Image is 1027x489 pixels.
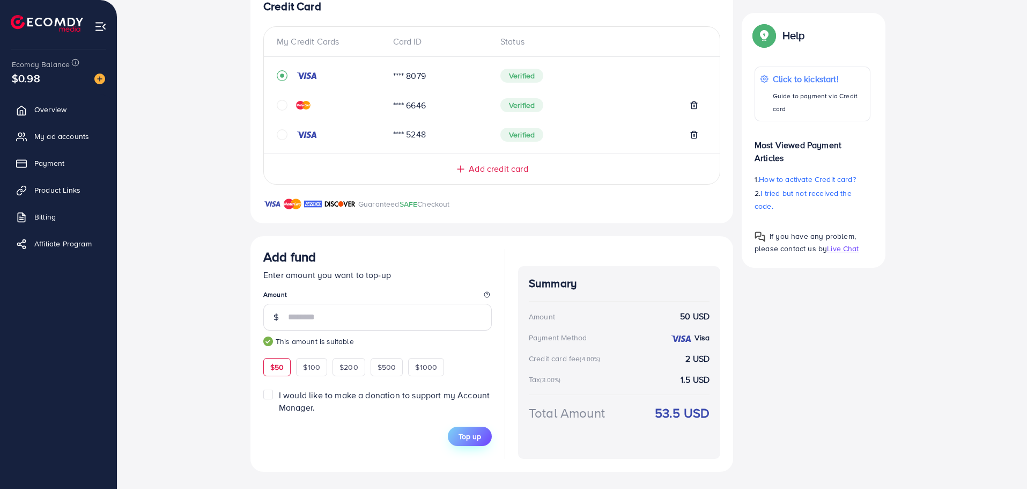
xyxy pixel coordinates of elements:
[263,337,273,346] img: guide
[469,163,528,175] span: Add credit card
[284,198,301,210] img: brand
[296,71,317,80] img: credit
[296,130,317,139] img: credit
[655,404,710,422] strong: 53.5 USD
[755,188,852,211] span: I tried but not received the code.
[755,173,870,186] p: 1.
[981,441,1019,481] iframe: Chat
[303,362,320,373] span: $100
[8,99,109,120] a: Overview
[755,231,765,242] img: Popup guide
[277,35,385,48] div: My Credit Cards
[459,431,481,442] span: Top up
[12,59,70,70] span: Ecomdy Balance
[529,374,564,385] div: Tax
[448,427,492,446] button: Top up
[670,334,692,343] img: credit
[8,179,109,201] a: Product Links
[34,158,64,169] span: Payment
[304,198,322,210] img: brand
[500,98,543,112] span: Verified
[263,249,316,265] h3: Add fund
[773,90,865,115] p: Guide to payment via Credit card
[8,233,109,254] a: Affiliate Program
[277,129,287,140] svg: circle
[270,362,284,373] span: $50
[358,198,450,210] p: Guaranteed Checkout
[755,26,774,45] img: Popup guide
[263,198,281,210] img: brand
[11,15,83,32] img: logo
[94,74,105,84] img: image
[34,211,56,222] span: Billing
[263,268,492,281] p: Enter amount you want to top-up
[415,362,437,373] span: $1000
[277,100,287,111] svg: circle
[580,355,600,363] small: (4.00%)
[277,70,287,81] svg: record circle
[339,362,358,373] span: $200
[759,174,855,185] span: How to activate Credit card?
[755,231,856,254] span: If you have any problem, please contact us by
[529,311,555,322] div: Amount
[34,238,92,249] span: Affiliate Program
[755,130,870,164] p: Most Viewed Payment Articles
[8,126,109,147] a: My ad accounts
[378,362,396,373] span: $500
[694,332,710,343] strong: Visa
[8,152,109,174] a: Payment
[296,101,311,110] img: credit
[685,353,710,365] strong: 2 USD
[324,198,356,210] img: brand
[263,290,492,303] legend: Amount
[94,20,107,33] img: menu
[529,277,710,290] h4: Summary
[827,243,859,254] span: Live Chat
[263,336,492,347] small: This amount is suitable
[500,128,543,142] span: Verified
[782,29,805,42] p: Help
[34,131,89,142] span: My ad accounts
[34,185,80,195] span: Product Links
[529,404,605,422] div: Total Amount
[279,389,490,413] span: I would like to make a donation to support my Account Manager.
[680,310,710,323] strong: 50 USD
[400,199,418,209] span: SAFE
[529,353,604,364] div: Credit card fee
[12,70,40,86] span: $0.98
[385,35,492,48] div: Card ID
[540,376,560,384] small: (3.00%)
[681,374,710,386] strong: 1.5 USD
[755,187,870,213] p: 2.
[8,206,109,228] a: Billing
[773,72,865,85] p: Click to kickstart!
[492,35,707,48] div: Status
[34,104,67,115] span: Overview
[529,332,587,343] div: Payment Method
[500,69,543,83] span: Verified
